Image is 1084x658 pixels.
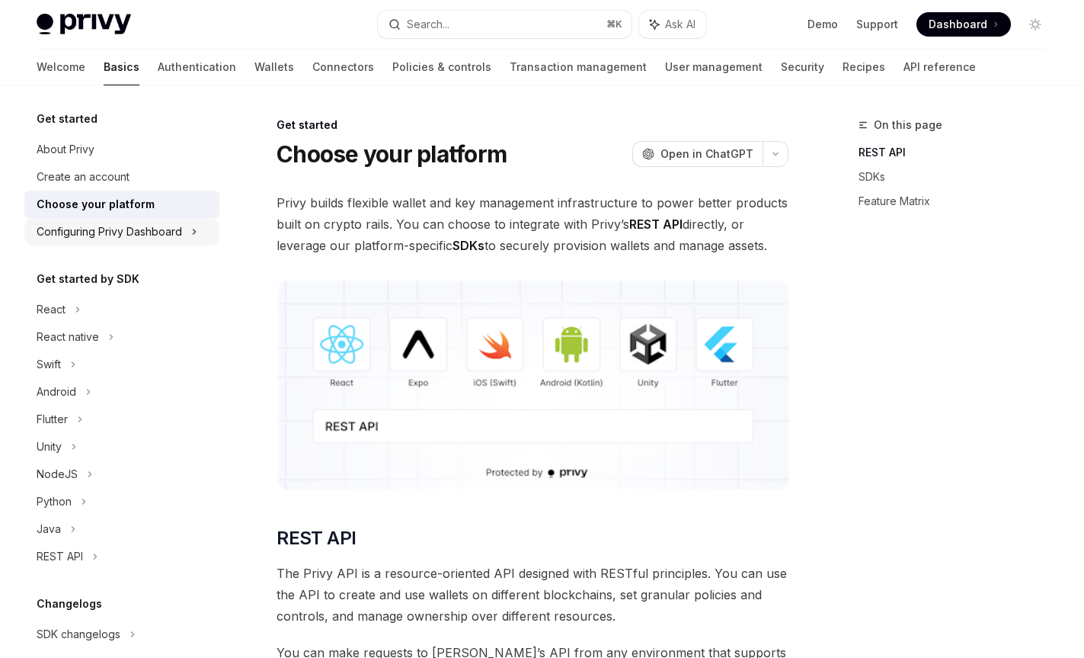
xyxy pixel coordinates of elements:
[158,49,236,85] a: Authentication
[24,191,219,218] a: Choose your platform
[277,140,507,168] h1: Choose your platform
[37,195,155,213] div: Choose your platform
[606,18,622,30] span: ⌘ K
[452,238,484,253] strong: SDKs
[843,49,885,85] a: Recipes
[37,520,61,538] div: Java
[859,140,1060,165] a: REST API
[859,165,1060,189] a: SDKs
[254,49,294,85] a: Wallets
[37,547,83,566] div: REST API
[903,49,976,85] a: API reference
[37,49,85,85] a: Welcome
[665,17,695,32] span: Ask AI
[929,17,987,32] span: Dashboard
[277,117,788,133] div: Get started
[277,563,788,627] span: The Privy API is a resource-oriented API designed with RESTful principles. You can use the API to...
[312,49,374,85] a: Connectors
[37,465,78,483] div: NodeJS
[629,217,683,232] strong: REST API
[859,189,1060,213] a: Feature Matrix
[37,140,94,159] div: About Privy
[632,141,763,167] button: Open in ChatGPT
[37,270,139,288] h5: Get started by SDK
[37,223,182,241] div: Configuring Privy Dashboard
[37,300,66,319] div: React
[37,110,98,128] h5: Get started
[24,136,219,163] a: About Privy
[37,625,120,644] div: SDK changelogs
[37,355,61,374] div: Swift
[510,49,647,85] a: Transaction management
[37,14,131,35] img: light logo
[639,11,706,38] button: Ask AI
[37,438,62,456] div: Unity
[37,493,72,511] div: Python
[1023,12,1047,37] button: Toggle dark mode
[277,281,788,489] img: images/Platform2.png
[916,12,1011,37] a: Dashboard
[37,410,68,429] div: Flutter
[277,526,356,550] span: REST API
[807,17,838,32] a: Demo
[24,163,219,191] a: Create an account
[392,49,491,85] a: Policies & controls
[37,383,76,401] div: Android
[37,168,130,186] div: Create an account
[665,49,763,85] a: User management
[104,49,139,85] a: Basics
[378,11,632,38] button: Search...⌘K
[277,192,788,256] span: Privy builds flexible wallet and key management infrastructure to power better products built on ...
[37,595,102,613] h5: Changelogs
[781,49,824,85] a: Security
[407,15,449,34] div: Search...
[874,116,942,134] span: On this page
[660,146,753,162] span: Open in ChatGPT
[37,328,99,346] div: React native
[856,17,898,32] a: Support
